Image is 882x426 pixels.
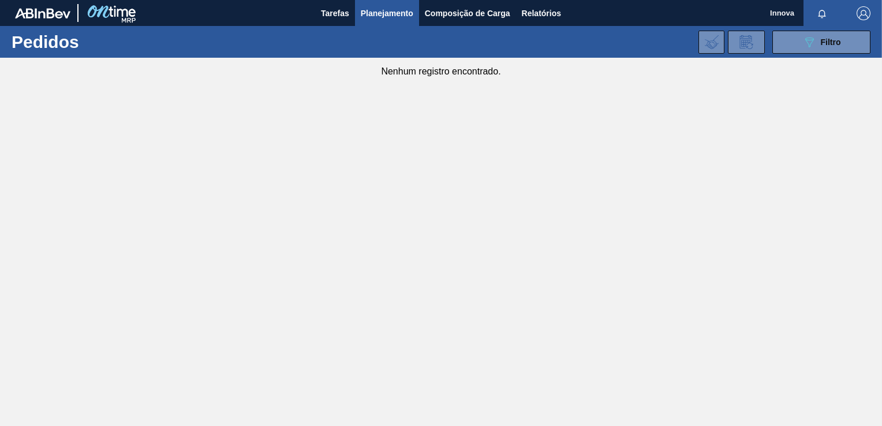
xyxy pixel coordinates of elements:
h1: Pedidos [12,35,177,48]
button: Filtro [772,31,870,54]
span: Filtro [821,38,841,47]
img: Logout [857,6,870,20]
span: Planejamento [361,6,413,20]
img: TNhmsLtSVTkK8tSr43FrP2fwEKptu5GPRR3wAAAABJRU5ErkJggg== [15,8,70,18]
div: Solicitação de Revisão de Pedidos [728,31,765,54]
span: Tarefas [321,6,349,20]
div: Importar Negociações dos Pedidos [698,31,724,54]
button: Notificações [803,5,840,21]
span: Relatórios [522,6,561,20]
span: Composição de Carga [425,6,510,20]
